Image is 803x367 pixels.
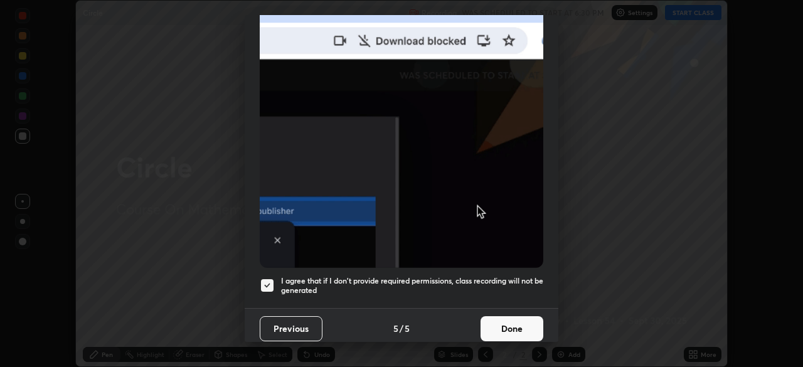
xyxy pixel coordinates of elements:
[405,322,410,335] h4: 5
[393,322,398,335] h4: 5
[481,316,543,341] button: Done
[400,322,403,335] h4: /
[281,276,543,295] h5: I agree that if I don't provide required permissions, class recording will not be generated
[260,316,322,341] button: Previous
